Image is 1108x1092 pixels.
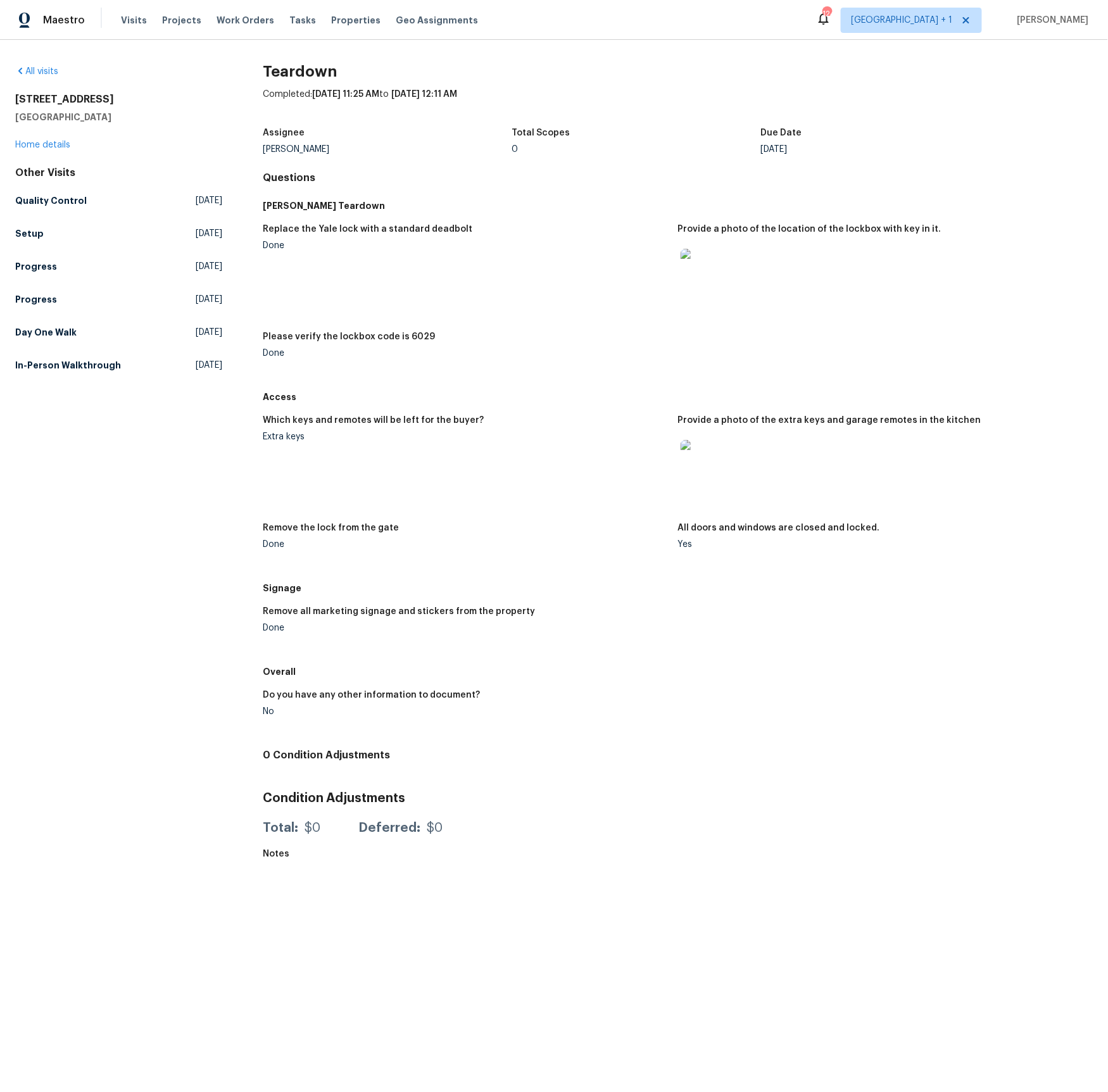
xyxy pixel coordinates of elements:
[263,624,668,632] div: Done
[15,255,223,278] a: Progress[DATE]
[263,65,1093,78] h2: Teardown
[15,141,70,149] a: Home details
[263,225,473,234] h5: Replace the Yale lock with a standard deadbolt
[1012,14,1089,27] span: [PERSON_NAME]
[678,416,981,425] h5: Provide a photo of the extra keys and garage remotes in the kitchen
[15,321,223,344] a: Day One Walk[DATE]
[196,194,223,207] span: [DATE]
[15,227,44,240] h5: Setup
[15,354,223,377] a: In-Person Walkthrough[DATE]
[15,359,121,372] h5: In-Person Walkthrough
[427,822,443,835] div: $0
[512,129,570,137] h5: Total Scopes
[196,293,223,306] span: [DATE]
[263,749,1093,762] h4: 0 Condition Adjustments
[263,172,1093,184] h4: Questions
[15,326,77,339] h5: Day One Walk
[196,359,223,372] span: [DATE]
[263,432,668,441] div: Extra keys
[305,822,321,835] div: $0
[217,14,274,27] span: Work Orders
[392,90,458,99] span: [DATE] 12:11 AM
[678,540,1083,549] div: Yes
[263,349,668,358] div: Done
[15,260,57,273] h5: Progress
[263,416,484,425] h5: Which keys and remotes will be left for the buyer?
[162,14,201,27] span: Projects
[121,14,147,27] span: Visits
[263,691,481,700] h5: Do you have any other information to document?
[678,225,941,234] h5: Provide a photo of the location of the lockbox with key in it.
[15,93,223,106] h2: [STREET_ADDRESS]
[15,189,223,212] a: Quality Control[DATE]
[263,540,668,549] div: Done
[313,90,380,99] span: [DATE] 11:25 AM
[289,16,316,25] span: Tasks
[263,607,536,616] h5: Remove all marketing signage and stickers from the property
[263,332,436,341] h5: Please verify the lockbox code is 6029
[761,145,1010,154] div: [DATE]
[512,145,761,154] div: 0
[15,293,57,306] h5: Progress
[331,14,381,27] span: Properties
[15,111,223,123] h5: [GEOGRAPHIC_DATA]
[396,14,478,27] span: Geo Assignments
[15,67,58,76] a: All visits
[263,391,1093,403] h5: Access
[852,14,953,27] span: [GEOGRAPHIC_DATA] + 1
[263,582,1093,594] h5: Signage
[761,129,802,137] h5: Due Date
[15,288,223,311] a: Progress[DATE]
[678,524,880,532] h5: All doors and windows are closed and locked.
[15,222,223,245] a: Setup[DATE]
[196,227,223,240] span: [DATE]
[263,129,305,137] h5: Assignee
[263,822,299,835] div: Total:
[263,850,290,859] h5: Notes
[15,166,223,179] div: Other Visits
[43,14,85,27] span: Maestro
[359,822,421,835] div: Deferred:
[263,241,668,250] div: Done
[196,260,223,273] span: [DATE]
[263,145,512,154] div: [PERSON_NAME]
[196,326,223,339] span: [DATE]
[263,707,668,716] div: No
[822,8,831,20] div: 124
[263,524,400,532] h5: Remove the lock from the gate
[263,792,1093,805] h3: Condition Adjustments
[15,194,87,207] h5: Quality Control
[263,199,1093,212] h5: [PERSON_NAME] Teardown
[263,88,1093,121] div: Completed: to
[263,665,1093,678] h5: Overall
